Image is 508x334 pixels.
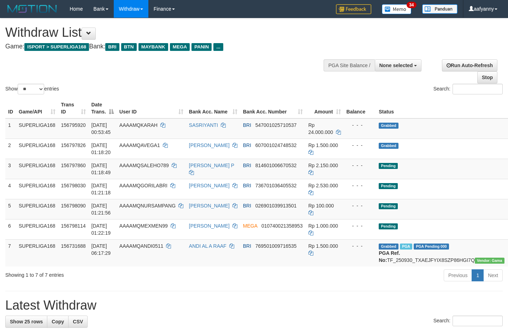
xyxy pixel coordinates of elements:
[255,243,297,249] span: Copy 769501009716535 to clipboard
[138,43,168,51] span: MAYBANK
[119,223,168,229] span: AAAAMQMEXMEN99
[73,319,83,324] span: CSV
[189,183,230,188] a: [PERSON_NAME]
[243,122,251,128] span: BRI
[119,163,169,168] span: AAAAMQSALEHO789
[191,43,212,51] span: PANIN
[61,163,86,168] span: 156797860
[379,203,398,209] span: Pending
[5,239,16,266] td: 7
[16,98,58,118] th: Game/API: activate to sort column ascending
[5,219,16,239] td: 6
[376,98,507,118] th: Status
[121,43,137,51] span: BTN
[379,183,398,189] span: Pending
[347,182,373,189] div: - - -
[379,143,398,149] span: Grabbed
[16,179,58,199] td: SUPERLIGA168
[119,243,164,249] span: AAAAMQANDI0511
[308,122,333,135] span: Rp 24.000.000
[5,316,47,328] a: Show 25 rows
[306,98,344,118] th: Amount: activate to sort column ascending
[119,122,158,128] span: AAAAMQKARAH
[240,98,306,118] th: Bank Acc. Number: activate to sort column ascending
[16,199,58,219] td: SUPERLIGA168
[347,242,373,250] div: - - -
[379,250,400,263] b: PGA Ref. No:
[255,163,297,168] span: Copy 814601006670532 to clipboard
[16,239,58,266] td: SUPERLIGA168
[243,163,251,168] span: BRI
[91,183,111,195] span: [DATE] 01:21:18
[24,43,89,51] span: ISPORT > SUPERLIGA168
[61,223,86,229] span: 156798114
[379,63,413,68] span: None selected
[308,142,338,148] span: Rp 1.500.000
[5,199,16,219] td: 5
[170,43,190,51] span: MEGA
[255,122,297,128] span: Copy 547001025710537 to clipboard
[47,316,69,328] a: Copy
[308,223,338,229] span: Rp 1.000.000
[477,71,497,83] a: Stop
[308,203,334,209] span: Rp 100.000
[255,183,297,188] span: Copy 736701036405532 to clipboard
[52,319,64,324] span: Copy
[5,179,16,199] td: 4
[117,98,186,118] th: User ID: activate to sort column ascending
[243,203,251,209] span: BRI
[5,118,16,139] td: 1
[379,244,398,250] span: Grabbed
[5,4,59,14] img: MOTION_logo.png
[61,183,86,188] span: 156798030
[442,59,497,71] a: Run Auto-Refresh
[91,163,111,175] span: [DATE] 01:18:49
[18,84,44,94] select: Showentries
[5,25,332,40] h1: Withdraw List
[5,298,503,312] h1: Latest Withdraw
[68,316,88,328] a: CSV
[255,142,297,148] span: Copy 607001024748532 to clipboard
[453,316,503,326] input: Search:
[119,203,176,209] span: AAAAMQNURSAMPANG
[444,269,472,281] a: Previous
[16,118,58,139] td: SUPERLIGA168
[414,244,449,250] span: PGA Pending
[347,142,373,149] div: - - -
[91,122,111,135] span: [DATE] 00:53:45
[5,98,16,118] th: ID
[379,163,398,169] span: Pending
[10,319,43,324] span: Show 25 rows
[5,43,332,50] h4: Game: Bank:
[5,84,59,94] label: Show entries
[382,4,412,14] img: Button%20Memo.svg
[189,243,226,249] a: ANDI AL A RAAF
[189,223,230,229] a: [PERSON_NAME]
[261,223,303,229] span: Copy 010740021358953 to clipboard
[324,59,374,71] div: PGA Site Balance /
[433,84,503,94] label: Search:
[308,243,338,249] span: Rp 1.500.000
[344,98,376,118] th: Balance
[243,223,257,229] span: MEGA
[89,98,117,118] th: Date Trans.: activate to sort column descending
[376,239,507,266] td: TF_250930_TXAEJFYIX8SZP86HGI7Q
[119,142,160,148] span: AAAAMQAVEGA1
[5,159,16,179] td: 3
[189,142,230,148] a: [PERSON_NAME]
[186,98,240,118] th: Bank Acc. Name: activate to sort column ascending
[61,122,86,128] span: 156795920
[5,269,206,279] div: Showing 1 to 7 of 7 entries
[308,183,338,188] span: Rp 2.530.000
[105,43,119,51] span: BRI
[379,123,398,129] span: Grabbed
[472,269,484,281] a: 1
[308,163,338,168] span: Rp 2.150.000
[189,163,234,168] a: [PERSON_NAME] P
[243,243,251,249] span: BRI
[407,2,416,8] span: 34
[379,223,398,229] span: Pending
[483,269,503,281] a: Next
[91,203,111,216] span: [DATE] 01:21:56
[475,258,504,264] span: Vendor URL: https://trx31.1velocity.biz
